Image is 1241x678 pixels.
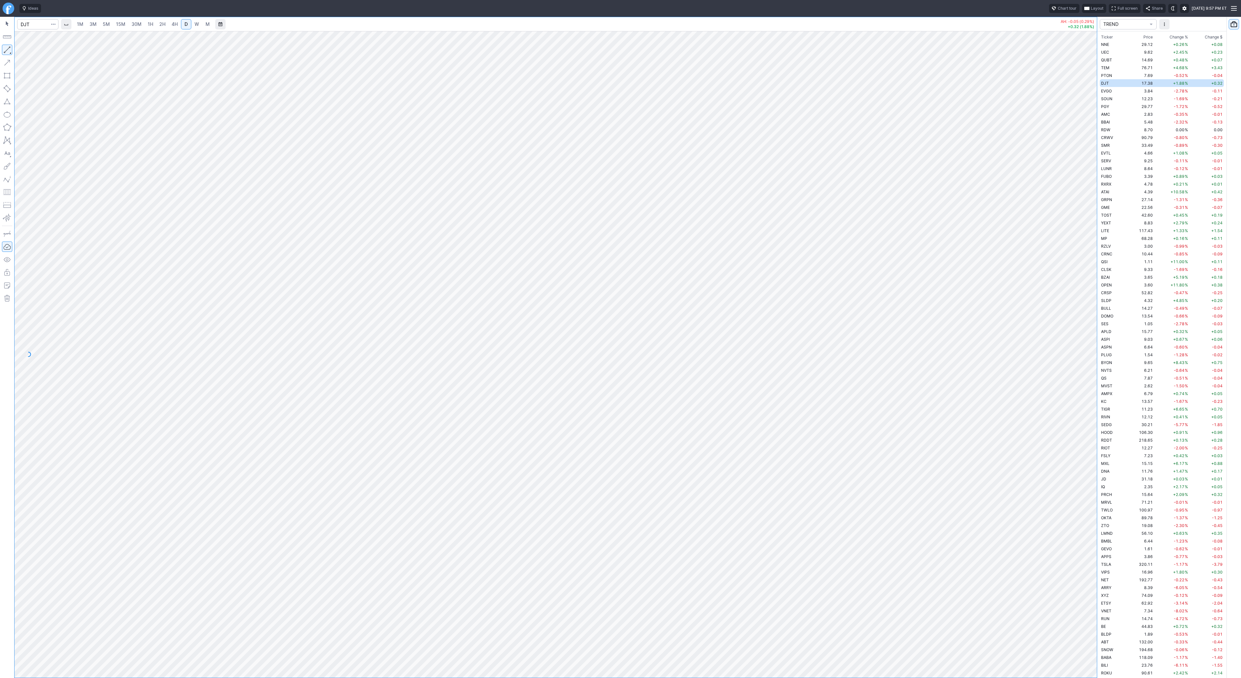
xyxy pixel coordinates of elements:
td: 4.32 [1126,296,1154,304]
span: +0.42 [1211,189,1223,194]
span: SERV [1101,158,1111,163]
td: 6.79 [1126,390,1154,397]
span: % [1185,197,1188,202]
span: -0.30 [1212,143,1223,148]
span: -0.89 [1174,143,1184,148]
span: % [1185,81,1188,86]
button: Position [2,200,12,210]
span: % [1185,383,1188,388]
button: Add note [2,280,12,291]
span: -0.47 [1174,290,1184,295]
span: -1.31 [1174,197,1184,202]
span: UEC [1101,50,1109,55]
span: +0.19 [1211,213,1223,218]
button: Chart tour [1049,4,1079,13]
span: +11.00 [1171,259,1184,264]
span: +0.67 [1173,337,1184,342]
span: RDW [1101,127,1110,132]
a: M [202,19,213,29]
span: Change % [1170,34,1188,40]
span: % [1185,205,1188,210]
span: -0.11 [1212,89,1223,93]
span: % [1185,104,1188,109]
span: % [1185,337,1188,342]
span: PTON [1101,73,1112,78]
button: Fibonacci retracements [2,187,12,197]
span: AMPX [1101,391,1112,396]
span: EVTL [1101,151,1111,156]
span: % [1185,283,1188,287]
button: Anchored VWAP [2,213,12,223]
span: % [1185,228,1188,233]
span: Ideas [28,5,38,12]
button: Polygon [2,122,12,133]
span: -0.01 [1212,158,1223,163]
td: 29.77 [1126,102,1154,110]
span: DJT [1101,81,1109,86]
span: GRPN [1101,197,1112,202]
button: Triangle [2,96,12,107]
span: DOMO [1101,314,1113,318]
td: 9.62 [1126,48,1154,56]
button: XABCD [2,135,12,145]
span: QS [1101,376,1107,381]
span: BYON [1101,360,1112,365]
span: MP [1101,236,1107,241]
span: +0.23 [1211,50,1223,55]
span: -0.07 [1212,205,1223,210]
span: ASPN [1101,345,1112,350]
button: Range [215,19,226,29]
span: ATAI [1101,189,1109,194]
span: +0.24 [1211,221,1223,225]
span: % [1185,244,1188,249]
button: Portfolio watchlist [1229,19,1239,29]
td: 1.11 [1126,258,1154,265]
span: +0.01 [1211,182,1223,187]
span: % [1185,120,1188,124]
td: 9.25 [1126,157,1154,165]
a: 5M [100,19,113,29]
span: +0.48 [1173,58,1184,62]
td: 1.54 [1126,351,1154,359]
span: EVGO [1101,89,1112,93]
span: OPEN [1101,283,1112,287]
span: % [1185,298,1188,303]
span: +0.21 [1173,182,1184,187]
button: Measure [2,32,12,42]
a: 15M [113,19,128,29]
span: 5M [103,21,110,27]
td: 9.65 [1126,359,1154,366]
button: Rotated rectangle [2,83,12,94]
span: -0.99 [1174,244,1184,249]
span: +1.54 [1211,228,1223,233]
span: [DATE] 9:57 PM ET [1192,5,1227,12]
span: -0.60 [1174,345,1184,350]
span: Full screen [1118,5,1138,12]
td: 3.84 [1126,87,1154,95]
span: FUBO [1101,174,1112,179]
span: NVTS [1101,368,1112,373]
td: 42.60 [1126,211,1154,219]
span: -0.09 [1212,314,1223,318]
button: Mouse [2,19,12,29]
span: % [1185,329,1188,334]
span: APLD [1101,329,1111,334]
span: % [1185,58,1188,62]
span: +0.20 [1211,298,1223,303]
span: +0.32 [1211,81,1223,86]
td: 8.83 [1126,219,1154,227]
span: +0.16 [1173,236,1184,241]
td: 12.23 [1126,95,1154,102]
span: +0.05 [1211,151,1223,156]
span: % [1185,306,1188,311]
span: BULL [1101,306,1111,311]
span: % [1185,236,1188,241]
span: -0.03 [1212,244,1223,249]
span: -0.66 [1174,314,1184,318]
button: Drawings Autosave: On [2,242,12,252]
span: YEXT [1101,221,1111,225]
span: W [195,21,199,27]
span: -0.04 [1212,376,1223,381]
button: Arrow [2,58,12,68]
span: 1H [148,21,153,27]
